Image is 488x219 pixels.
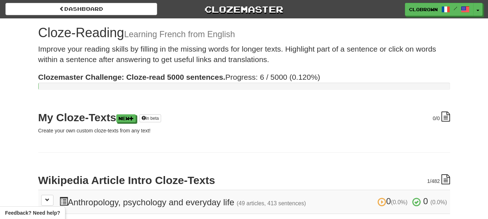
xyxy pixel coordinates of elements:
span: 0 [433,115,436,121]
a: Dashboard [5,3,157,15]
small: (0.0%) [391,199,407,205]
h2: My Cloze-Texts [38,111,450,123]
a: New [116,114,136,122]
small: (49 articles, 413 sentences) [237,200,306,206]
small: Learning French from English [124,30,235,39]
h3: Anthropology, psychology and everyday life [59,197,447,207]
a: CloBrown / [405,3,474,16]
span: 0 [423,196,428,206]
a: in beta [139,114,161,122]
p: Improve your reading skills by filling in the missing words for longer texts. Highlight part of a... [38,44,450,65]
h1: Cloze-Reading [38,26,450,40]
strong: Clozemaster Challenge: Cloze-read 5000 sentences. [38,73,225,81]
span: 0 [377,196,410,206]
h2: Wikipedia Article Intro Cloze-Texts [38,174,450,186]
span: / [454,6,457,11]
span: 1 [427,178,430,184]
p: Create your own custom cloze-texts from any text! [38,127,450,134]
span: Open feedback widget [5,209,60,216]
a: Clozemaster [168,3,320,16]
span: Progress: 6 / 5000 (0.120%) [38,73,320,81]
span: CloBrown [409,6,438,13]
div: /0 [433,111,450,122]
small: (0.0%) [431,199,447,205]
div: /482 [427,174,450,185]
